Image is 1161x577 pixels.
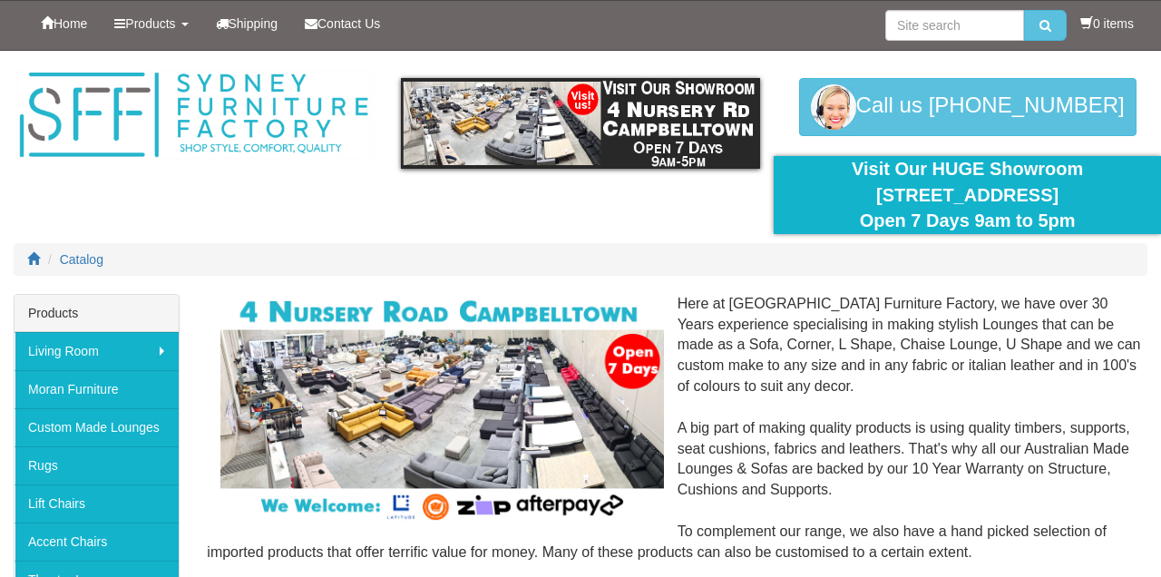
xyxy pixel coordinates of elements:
a: Shipping [202,1,292,46]
li: 0 items [1080,15,1134,33]
div: Visit Our HUGE Showroom [STREET_ADDRESS] Open 7 Days 9am to 5pm [787,156,1147,234]
img: Corner Modular Lounges [220,294,663,524]
a: Home [27,1,101,46]
div: Products [15,295,179,332]
span: Products [125,16,175,31]
span: Contact Us [317,16,380,31]
a: Lift Chairs [15,484,179,523]
span: Home [54,16,87,31]
a: Rugs [15,446,179,484]
a: Moran Furniture [15,370,179,408]
a: Products [101,1,201,46]
span: Shipping [229,16,278,31]
a: Catalog [60,252,103,267]
a: Living Room [15,332,179,370]
a: Custom Made Lounges [15,408,179,446]
input: Site search [885,10,1024,41]
img: showroom.gif [401,78,761,169]
img: Sydney Furniture Factory [14,69,374,161]
a: Contact Us [291,1,394,46]
a: Accent Chairs [15,523,179,561]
